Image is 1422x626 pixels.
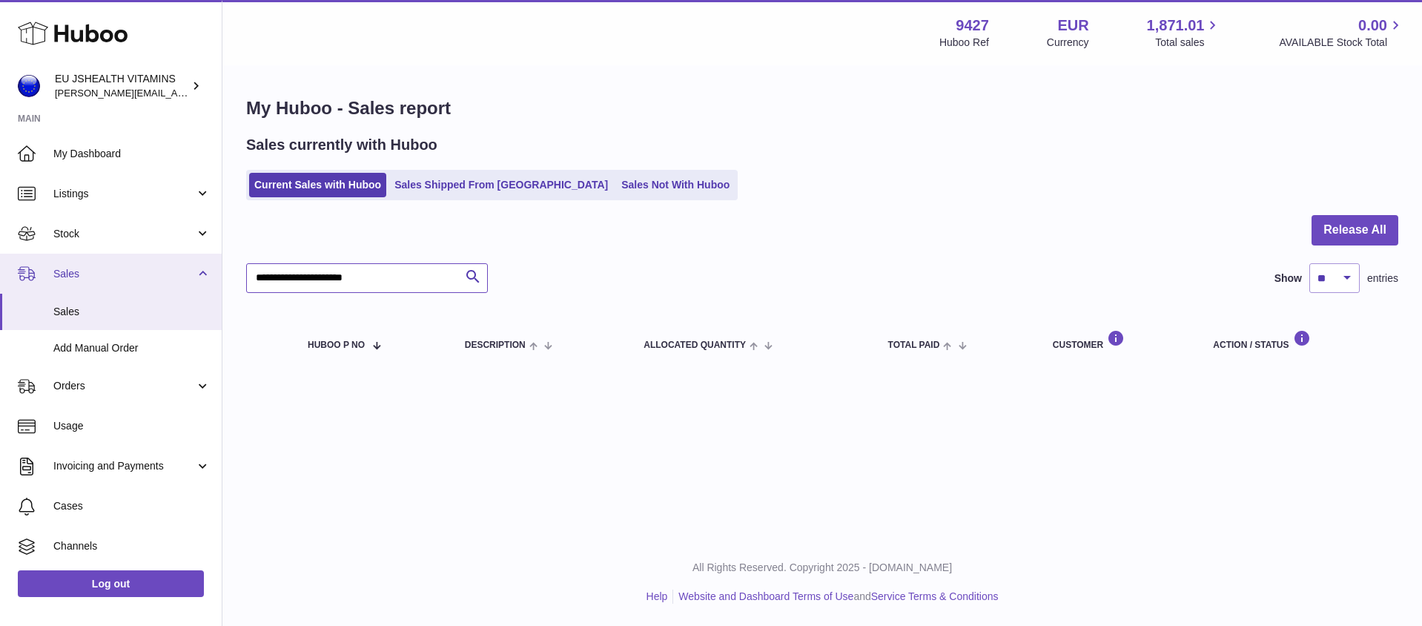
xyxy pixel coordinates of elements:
[673,590,998,604] li: and
[1147,16,1205,36] span: 1,871.01
[1057,16,1088,36] strong: EUR
[1213,330,1383,350] div: Action / Status
[53,147,211,161] span: My Dashboard
[888,340,940,350] span: Total paid
[249,173,386,197] a: Current Sales with Huboo
[616,173,735,197] a: Sales Not With Huboo
[1147,16,1222,50] a: 1,871.01 Total sales
[871,590,999,602] a: Service Terms & Conditions
[1155,36,1221,50] span: Total sales
[465,340,526,350] span: Description
[18,570,204,597] a: Log out
[308,340,365,350] span: Huboo P no
[678,590,853,602] a: Website and Dashboard Terms of Use
[1367,271,1398,286] span: entries
[18,75,40,97] img: laura@jessicasepel.com
[1053,330,1183,350] div: Customer
[1279,36,1404,50] span: AVAILABLE Stock Total
[55,72,188,100] div: EU JSHEALTH VITAMINS
[1279,16,1404,50] a: 0.00 AVAILABLE Stock Total
[1274,271,1302,286] label: Show
[55,87,297,99] span: [PERSON_NAME][EMAIL_ADDRESS][DOMAIN_NAME]
[53,305,211,319] span: Sales
[646,590,668,602] a: Help
[53,187,195,201] span: Listings
[234,561,1410,575] p: All Rights Reserved. Copyright 2025 - [DOMAIN_NAME]
[53,341,211,355] span: Add Manual Order
[956,16,989,36] strong: 9427
[939,36,989,50] div: Huboo Ref
[644,340,746,350] span: ALLOCATED Quantity
[246,96,1398,120] h1: My Huboo - Sales report
[1312,215,1398,246] button: Release All
[1047,36,1089,50] div: Currency
[389,173,613,197] a: Sales Shipped From [GEOGRAPHIC_DATA]
[246,135,437,155] h2: Sales currently with Huboo
[53,267,195,281] span: Sales
[53,459,195,473] span: Invoicing and Payments
[53,379,195,393] span: Orders
[53,227,195,241] span: Stock
[53,499,211,513] span: Cases
[1358,16,1387,36] span: 0.00
[53,419,211,433] span: Usage
[53,539,211,553] span: Channels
